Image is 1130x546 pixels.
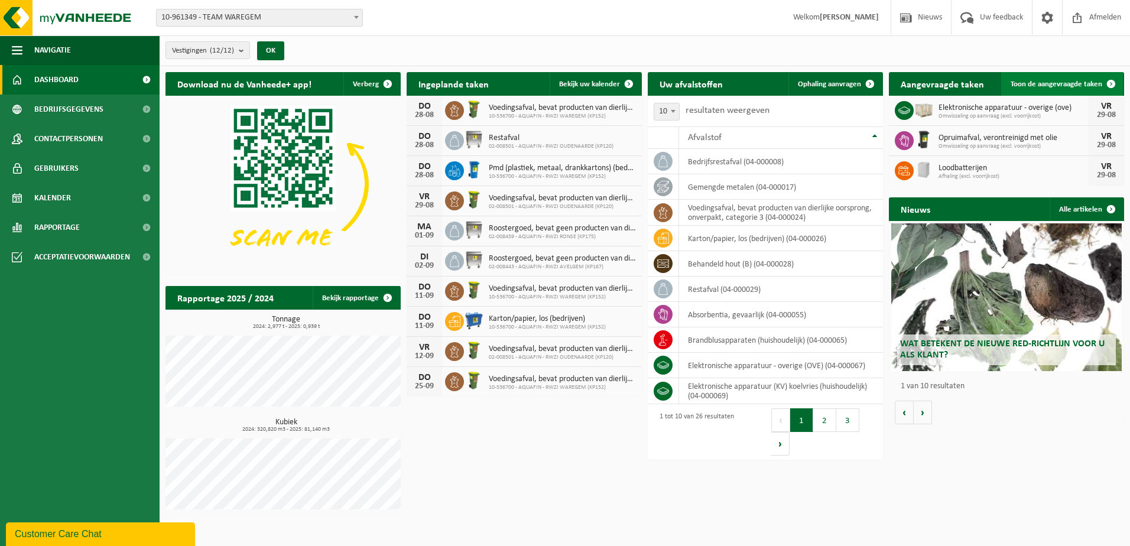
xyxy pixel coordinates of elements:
div: VR [413,192,436,201]
strong: [PERSON_NAME] [820,13,879,22]
span: Loodbatterijen [939,164,1089,173]
a: Alle artikelen [1050,197,1123,221]
span: 2024: 320,820 m3 - 2025: 81,140 m3 [171,427,401,433]
div: DI [413,252,436,262]
span: 10-961349 - TEAM WAREGEM [157,9,362,26]
img: WB-0240-HPE-BK-01 [914,129,934,149]
h2: Aangevraagde taken [889,72,996,95]
td: gemengde metalen (04-000017) [679,174,883,200]
td: bedrijfsrestafval (04-000008) [679,149,883,174]
span: Bedrijfsgegevens [34,95,103,124]
div: DO [413,373,436,382]
div: 29-08 [1095,111,1118,119]
div: 28-08 [413,171,436,180]
img: WB-0060-HPE-GN-50 [464,340,484,360]
count: (12/12) [210,47,234,54]
span: Gebruikers [34,154,79,183]
img: WB-1100-GAL-GY-01 [464,129,484,149]
span: 10-536700 - AQUAFIN - RWZI WAREGEM (KP152) [489,324,606,331]
div: 29-08 [1095,141,1118,149]
span: 02-008501 - AQUAFIN - RWZI OUDENAARDE (KP120) [489,354,636,361]
a: Bekijk uw kalender [550,72,641,96]
span: Bekijk uw kalender [559,80,620,88]
p: 1 van 10 resultaten [901,382,1118,391]
span: Voedingsafval, bevat producten van dierlijke oorsprong, onverpakt, categorie 3 [489,284,636,294]
span: 02-008501 - AQUAFIN - RWZI OUDENAARDE (KP120) [489,143,613,150]
div: DO [413,282,436,292]
div: DO [413,102,436,111]
span: Restafval [489,134,613,143]
span: 10 [654,103,680,121]
span: Voedingsafval, bevat producten van dierlijke oorsprong, onverpakt, categorie 3 [489,375,636,384]
div: 11-09 [413,322,436,330]
span: Opruimafval, verontreinigd met olie [939,134,1089,143]
a: Toon de aangevraagde taken [1001,72,1123,96]
div: 29-08 [1095,171,1118,180]
a: Wat betekent de nieuwe RED-richtlijn voor u als klant? [891,223,1122,371]
img: WB-0240-HPE-BE-01 [464,160,484,180]
img: Download de VHEPlus App [165,96,401,272]
span: 02-008501 - AQUAFIN - RWZI OUDENAARDE (KP120) [489,203,636,210]
span: Karton/papier, los (bedrijven) [489,314,606,324]
span: Dashboard [34,65,79,95]
div: 12-09 [413,352,436,360]
button: 3 [836,408,859,432]
iframe: chat widget [6,520,197,546]
span: 02-008459 - AQUAFIN - RWZI RONSE (KP175) [489,233,636,240]
div: DO [413,162,436,171]
td: absorbentia, gevaarlijk (04-000055) [679,302,883,327]
td: voedingsafval, bevat producten van dierlijke oorsprong, onverpakt, categorie 3 (04-000024) [679,200,883,226]
div: DO [413,313,436,322]
span: Voedingsafval, bevat producten van dierlijke oorsprong, onverpakt, categorie 3 [489,194,636,203]
label: resultaten weergeven [686,106,769,115]
span: Vestigingen [172,42,234,60]
td: restafval (04-000029) [679,277,883,302]
span: Verberg [353,80,379,88]
span: Navigatie [34,35,71,65]
span: Afvalstof [688,133,722,142]
h2: Nieuws [889,197,942,220]
button: OK [257,41,284,60]
div: 01-09 [413,232,436,240]
span: Rapportage [34,213,80,242]
img: WB-0060-HPE-GN-50 [464,370,484,391]
div: VR [1095,132,1118,141]
div: 29-08 [413,201,436,210]
td: behandeld hout (B) (04-000028) [679,251,883,277]
span: 10-536700 - AQUAFIN - RWZI WAREGEM (KP152) [489,384,636,391]
button: Verberg [343,72,400,96]
span: 10-536700 - AQUAFIN - RWZI WAREGEM (KP152) [489,113,636,120]
span: Contactpersonen [34,124,103,154]
button: Vorige [895,401,914,424]
div: 28-08 [413,111,436,119]
span: Voedingsafval, bevat producten van dierlijke oorsprong, onverpakt, categorie 3 [489,103,636,113]
div: VR [1095,102,1118,111]
td: elektronische apparatuur - overige (OVE) (04-000067) [679,353,883,378]
span: 10-536700 - AQUAFIN - RWZI WAREGEM (KP152) [489,173,636,180]
span: Roostergoed, bevat geen producten van dierlijke oorsprong [489,254,636,264]
div: MA [413,222,436,232]
h2: Ingeplande taken [407,72,501,95]
div: 28-08 [413,141,436,149]
span: Pmd (plastiek, metaal, drankkartons) (bedrijven) [489,164,636,173]
button: Volgende [914,401,932,424]
td: brandblusapparaten (huishoudelijk) (04-000065) [679,327,883,353]
button: 2 [813,408,836,432]
div: VR [413,343,436,352]
img: WB-0660-HPE-BE-01 [464,310,484,330]
span: Acceptatievoorwaarden [34,242,130,272]
h2: Rapportage 2025 / 2024 [165,286,285,309]
h3: Tonnage [171,316,401,330]
div: 11-09 [413,292,436,300]
img: WB-1100-GAL-GY-01 [464,220,484,240]
span: 10-536700 - AQUAFIN - RWZI WAREGEM (KP152) [489,294,636,301]
img: WB-0060-HPE-GN-50 [464,190,484,210]
button: Vestigingen(12/12) [165,41,250,59]
span: Kalender [34,183,71,213]
span: Roostergoed, bevat geen producten van dierlijke oorsprong [489,224,636,233]
span: 2024: 2,977 t - 2025: 0,939 t [171,324,401,330]
h2: Download nu de Vanheede+ app! [165,72,323,95]
div: VR [1095,162,1118,171]
td: elektronische apparatuur (KV) koelvries (huishoudelijk) (04-000069) [679,378,883,404]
